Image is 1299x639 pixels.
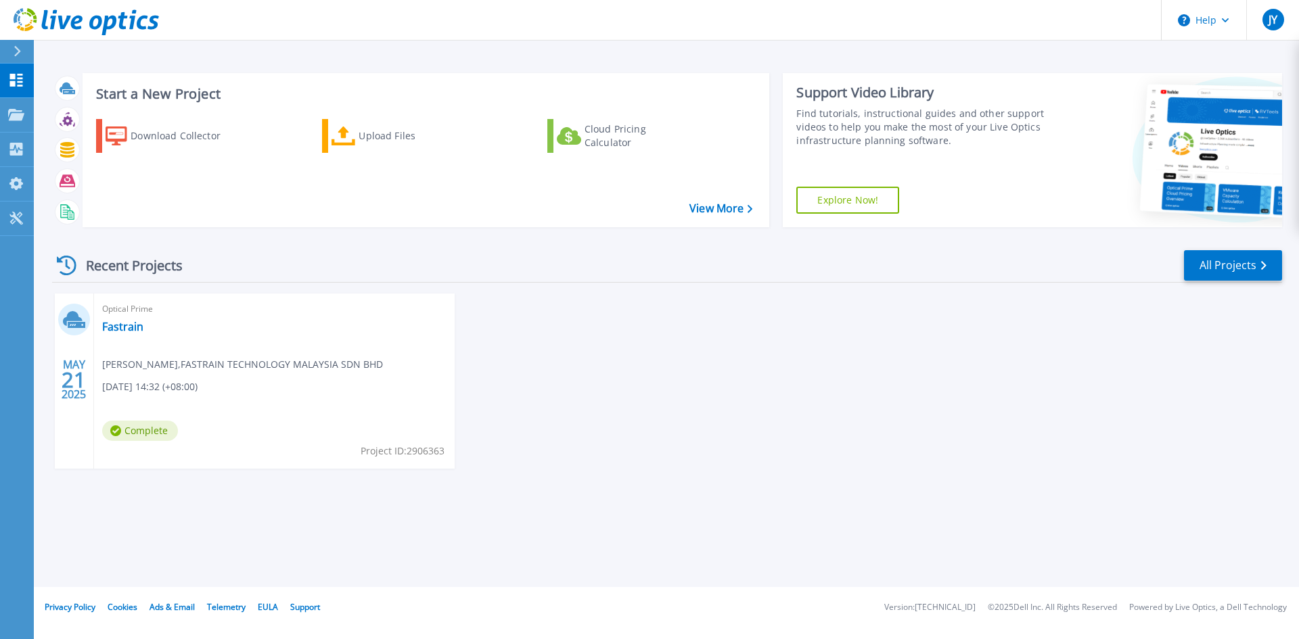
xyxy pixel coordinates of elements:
a: Download Collector [96,119,247,153]
div: Recent Projects [52,249,201,282]
div: Download Collector [131,122,239,149]
a: All Projects [1184,250,1282,281]
li: Powered by Live Optics, a Dell Technology [1129,603,1287,612]
span: JY [1269,14,1277,25]
div: Find tutorials, instructional guides and other support videos to help you make the most of your L... [796,107,1051,147]
div: Support Video Library [796,84,1051,101]
a: Upload Files [322,119,473,153]
a: Explore Now! [796,187,899,214]
div: Upload Files [359,122,467,149]
li: Version: [TECHNICAL_ID] [884,603,976,612]
span: 21 [62,374,86,385]
a: Cloud Pricing Calculator [547,119,698,153]
a: Cookies [108,601,137,613]
span: Complete [102,421,178,441]
div: Cloud Pricing Calculator [585,122,693,149]
a: Ads & Email [150,601,195,613]
div: MAY 2025 [61,355,87,404]
a: Privacy Policy [45,601,95,613]
a: Fastrain [102,320,143,333]
a: Support [290,601,320,613]
span: [PERSON_NAME] , FASTRAIN TECHNOLOGY MALAYSIA SDN BHD [102,357,383,372]
span: Optical Prime [102,302,447,316]
a: View More [689,202,752,215]
span: [DATE] 14:32 (+08:00) [102,379,198,394]
span: Project ID: 2906363 [361,444,445,458]
a: Telemetry [207,601,246,613]
a: EULA [258,601,278,613]
h3: Start a New Project [96,87,752,101]
li: © 2025 Dell Inc. All Rights Reserved [988,603,1117,612]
